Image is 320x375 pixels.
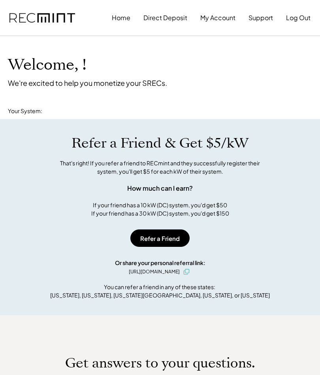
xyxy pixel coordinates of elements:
[65,355,255,371] h1: Get answers to your questions.
[286,10,311,26] button: Log Out
[200,10,235,26] button: My Account
[130,229,190,247] button: Refer a Friend
[50,283,270,299] div: You can refer a friend in any of these states: [US_STATE], [US_STATE], [US_STATE][GEOGRAPHIC_DATA...
[8,107,42,115] div: Your System:
[182,267,191,277] button: click to copy
[115,259,205,267] div: Or share your personal referral link:
[127,184,193,193] div: How much can I earn?
[8,56,107,74] h1: Welcome, !
[51,159,269,176] div: That's right! If you refer a friend to RECmint and they successfully register their system, you'l...
[8,78,167,87] div: We're excited to help you monetize your SRECs.
[248,10,273,26] button: Support
[9,13,75,23] img: recmint-logotype%403x.png
[143,10,187,26] button: Direct Deposit
[72,135,248,152] h1: Refer a Friend & Get $5/kW
[112,10,130,26] button: Home
[129,268,180,275] div: [URL][DOMAIN_NAME]
[91,201,229,218] div: If your friend has a 10 kW (DC) system, you'd get $50 If your friend has a 30 kW (DC) system, you...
